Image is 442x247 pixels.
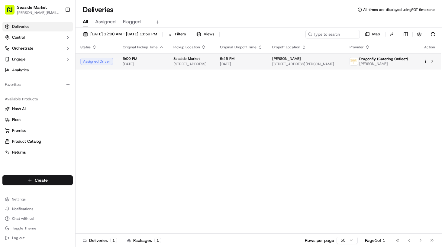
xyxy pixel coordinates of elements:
span: Original Dropoff Time [220,45,256,50]
span: [PERSON_NAME] [272,56,301,61]
button: Fleet [2,115,73,125]
span: Seaside Market [173,56,200,61]
button: Seaside Market [17,4,47,10]
span: Views [204,31,214,37]
span: Log out [12,236,24,240]
input: Type to search [305,30,360,38]
span: Status [80,45,91,50]
p: Rows per page [305,237,334,243]
span: Create [35,177,48,183]
span: Toggle Theme [12,226,36,231]
span: 5:00 PM [123,56,164,61]
button: Promise [2,126,73,135]
span: Filters [175,31,186,37]
span: Assigned [95,18,116,25]
button: Map [362,30,383,38]
span: [STREET_ADDRESS] [173,62,210,67]
button: Orchestrate [2,44,73,53]
span: Control [12,35,25,40]
div: Page 1 of 1 [365,237,385,243]
span: Dragonfly (Catering Onfleet) [359,57,408,61]
a: Promise [5,128,70,133]
a: Deliveries [2,22,73,31]
div: Deliveries [83,237,117,243]
span: Nash AI [12,106,26,112]
button: [PERSON_NAME][EMAIL_ADDRESS][DOMAIN_NAME] [17,10,60,15]
a: Nash AI [5,106,70,112]
button: Chat with us! [2,214,73,223]
div: Favorites [2,80,73,89]
div: 1 [110,238,117,243]
button: Notifications [2,205,73,213]
span: Provider [350,45,364,50]
span: Original Pickup Time [123,45,158,50]
a: Returns [5,150,70,155]
a: Analytics [2,65,73,75]
span: Settings [12,197,26,202]
span: Promise [12,128,26,133]
button: [DATE] 12:00 AM - [DATE] 11:59 PM [80,30,160,38]
button: Nash AI [2,104,73,114]
div: 1 [154,238,161,243]
div: Action [423,45,436,50]
button: Filters [165,30,189,38]
span: All [83,18,88,25]
a: Fleet [5,117,70,122]
button: Returns [2,148,73,157]
img: profile_dragonfly_onfleet.png [350,57,358,65]
a: Powered byPylon [43,21,73,26]
span: Map [372,31,380,37]
button: Views [194,30,217,38]
span: [DATE] [220,62,263,67]
span: 5:45 PM [220,56,263,61]
a: Product Catalog [5,139,70,144]
span: [STREET_ADDRESS][PERSON_NAME] [272,62,340,67]
div: Available Products [2,94,73,104]
button: Seaside Market[PERSON_NAME][EMAIL_ADDRESS][DOMAIN_NAME] [2,2,63,17]
span: Notifications [12,206,33,211]
button: Control [2,33,73,42]
span: Returns [12,150,26,155]
button: Refresh [429,30,437,38]
button: Toggle Theme [2,224,73,232]
div: Packages [127,237,161,243]
button: Engage [2,54,73,64]
button: Settings [2,195,73,203]
span: Engage [12,57,25,62]
h1: Deliveries [83,5,114,15]
span: Deliveries [12,24,29,29]
span: Fleet [12,117,21,122]
button: Log out [2,234,73,242]
span: Analytics [12,67,29,73]
span: Pylon [60,21,73,26]
span: [DATE] [123,62,164,67]
button: Product Catalog [2,137,73,146]
span: Product Catalog [12,139,41,144]
button: Create [2,175,73,185]
span: [PERSON_NAME] [359,61,408,66]
span: Pickup Location [173,45,200,50]
span: Orchestrate [12,46,33,51]
span: Dropoff Location [272,45,300,50]
span: All times are displayed using PDT timezone [363,7,435,12]
span: Flagged [123,18,141,25]
span: [DATE] 12:00 AM - [DATE] 11:59 PM [90,31,157,37]
span: Chat with us! [12,216,34,221]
